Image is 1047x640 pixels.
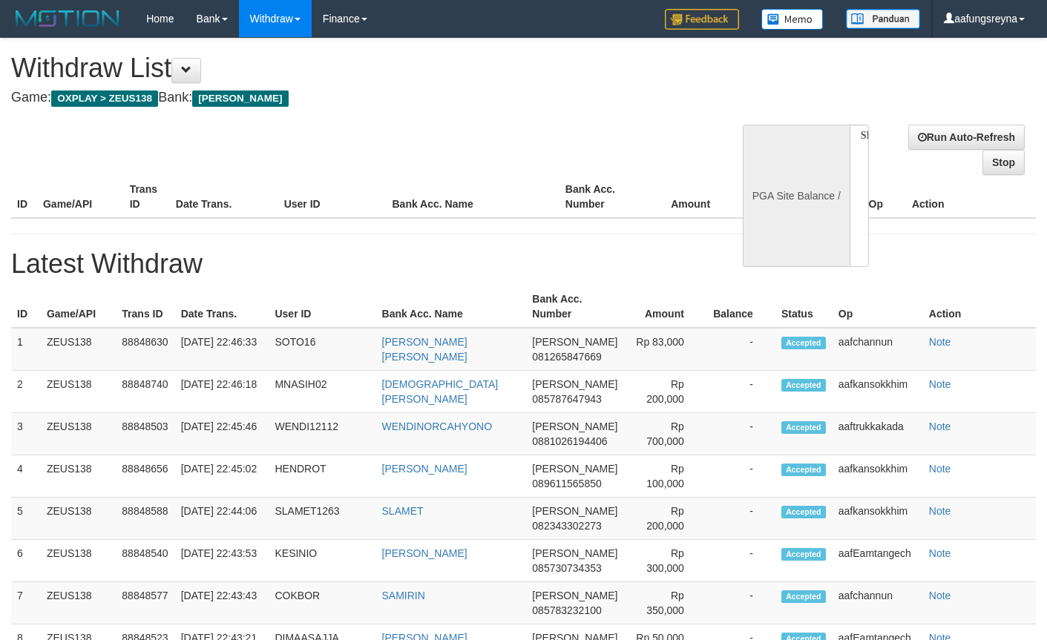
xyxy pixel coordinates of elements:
[116,286,174,328] th: Trans ID
[11,176,37,218] th: ID
[382,463,467,475] a: [PERSON_NAME]
[278,176,387,218] th: User ID
[41,413,116,455] td: ZEUS138
[532,562,601,574] span: 085730734353
[781,379,826,392] span: Accepted
[269,582,375,624] td: COKBOR
[532,547,617,559] span: [PERSON_NAME]
[11,249,1036,279] h1: Latest Withdraw
[376,286,527,328] th: Bank Acc. Name
[532,478,601,489] span: 089611565850
[863,176,906,218] th: Op
[732,176,812,218] th: Balance
[929,420,951,432] a: Note
[116,582,174,624] td: 88848577
[116,455,174,498] td: 88848656
[781,548,826,561] span: Accepted
[625,540,706,582] td: Rp 300,000
[41,455,116,498] td: ZEUS138
[269,498,375,540] td: SLAMET1263
[833,540,923,582] td: aafEamtangech
[532,505,617,517] span: [PERSON_NAME]
[929,463,951,475] a: Note
[41,582,116,624] td: ZEUS138
[781,421,826,434] span: Accepted
[175,498,269,540] td: [DATE] 22:44:06
[706,413,775,455] td: -
[625,455,706,498] td: Rp 100,000
[175,286,269,328] th: Date Trans.
[175,455,269,498] td: [DATE] 22:45:02
[41,328,116,371] td: ZEUS138
[269,286,375,328] th: User ID
[269,413,375,455] td: WENDI12112
[116,413,174,455] td: 88848503
[175,540,269,582] td: [DATE] 22:43:53
[706,286,775,328] th: Balance
[51,90,158,107] span: OXPLAY > ZEUS138
[833,328,923,371] td: aafchannun
[11,540,41,582] td: 6
[781,337,826,349] span: Accepted
[532,590,617,601] span: [PERSON_NAME]
[833,371,923,413] td: aafkansokkhim
[192,90,288,107] span: [PERSON_NAME]
[382,378,499,405] a: [DEMOGRAPHIC_DATA][PERSON_NAME]
[532,420,617,432] span: [PERSON_NAME]
[781,506,826,518] span: Accepted
[532,351,601,363] span: 081265847669
[781,590,826,603] span: Accepted
[37,176,124,218] th: Game/API
[11,7,124,30] img: MOTION_logo.png
[11,413,41,455] td: 3
[923,286,1036,328] th: Action
[175,328,269,371] td: [DATE] 22:46:33
[982,150,1025,175] a: Stop
[11,498,41,540] td: 5
[269,371,375,413] td: MNASIH02
[833,455,923,498] td: aafkansokkhim
[269,455,375,498] td: HENDROT
[386,176,559,218] th: Bank Acc. Name
[625,413,706,455] td: Rp 700,000
[833,498,923,540] td: aafkansokkhim
[116,371,174,413] td: 88848740
[929,547,951,559] a: Note
[743,125,850,267] div: PGA Site Balance /
[908,125,1025,150] a: Run Auto-Refresh
[532,463,617,475] span: [PERSON_NAME]
[706,540,775,582] td: -
[41,540,116,582] td: ZEUS138
[382,336,467,363] a: [PERSON_NAME] [PERSON_NAME]
[170,176,278,218] th: Date Trans.
[625,582,706,624] td: Rp 350,000
[11,90,683,105] h4: Game: Bank:
[41,286,116,328] th: Game/API
[526,286,625,328] th: Bank Acc. Number
[665,9,739,30] img: Feedback.jpg
[382,420,493,432] a: WENDINORCAHYONO
[382,547,467,559] a: [PERSON_NAME]
[11,286,41,328] th: ID
[11,328,41,371] td: 1
[532,378,617,390] span: [PERSON_NAME]
[929,505,951,517] a: Note
[775,286,833,328] th: Status
[11,455,41,498] td: 4
[625,328,706,371] td: Rp 83,000
[532,393,601,405] span: 085787647943
[706,455,775,498] td: -
[761,9,824,30] img: Button%20Memo.svg
[41,371,116,413] td: ZEUS138
[532,604,601,616] span: 085783232100
[781,463,826,476] span: Accepted
[625,498,706,540] td: Rp 200,000
[532,435,607,447] span: 0881026194406
[382,505,424,517] a: SLAMET
[116,328,174,371] td: 88848630
[532,520,601,532] span: 082343302273
[11,582,41,624] td: 7
[706,582,775,624] td: -
[646,176,732,218] th: Amount
[532,336,617,348] span: [PERSON_NAME]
